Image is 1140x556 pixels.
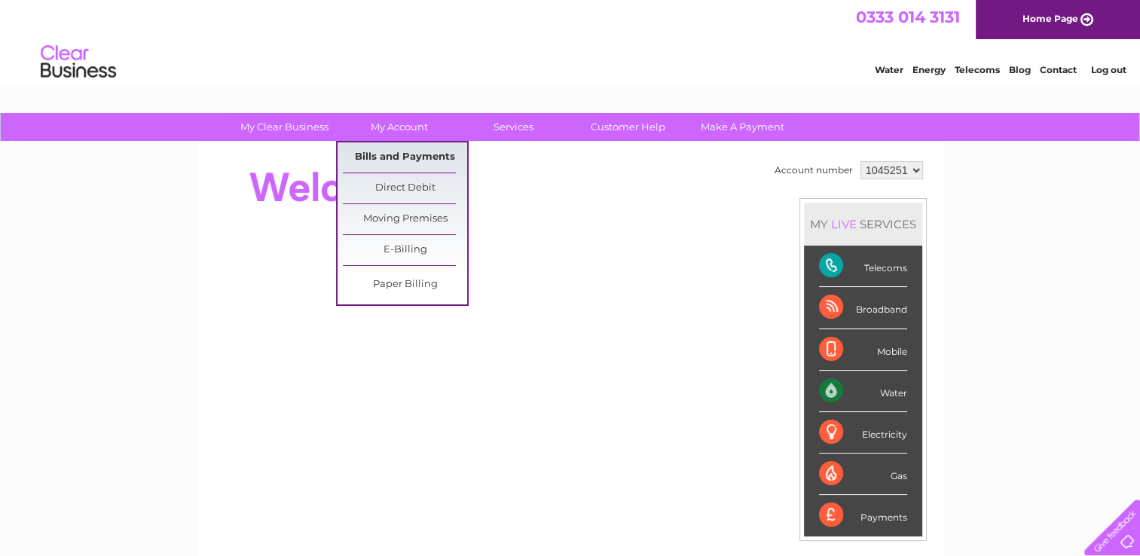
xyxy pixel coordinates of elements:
div: Mobile [819,329,907,371]
div: Telecoms [819,246,907,287]
div: LIVE [828,217,860,231]
a: Contact [1040,64,1077,75]
a: Paper Billing [343,270,467,300]
a: 0333 014 3131 [856,8,960,26]
img: logo.png [40,39,117,85]
a: My Account [337,113,461,141]
div: Gas [819,454,907,495]
a: E-Billing [343,235,467,265]
a: Customer Help [566,113,690,141]
a: Moving Premises [343,204,467,234]
a: Energy [912,64,946,75]
a: Services [451,113,576,141]
a: Log out [1090,64,1126,75]
div: Payments [819,495,907,536]
a: Make A Payment [680,113,805,141]
td: Account number [771,157,857,183]
a: Bills and Payments [343,142,467,173]
div: Clear Business is a trading name of Verastar Limited (registered in [GEOGRAPHIC_DATA] No. 3667643... [215,8,927,73]
a: Water [875,64,903,75]
div: Broadband [819,287,907,328]
div: Water [819,371,907,412]
a: Direct Debit [343,173,467,203]
a: Blog [1009,64,1031,75]
div: Electricity [819,412,907,454]
a: Telecoms [955,64,1000,75]
a: My Clear Business [222,113,347,141]
div: MY SERVICES [804,203,922,246]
